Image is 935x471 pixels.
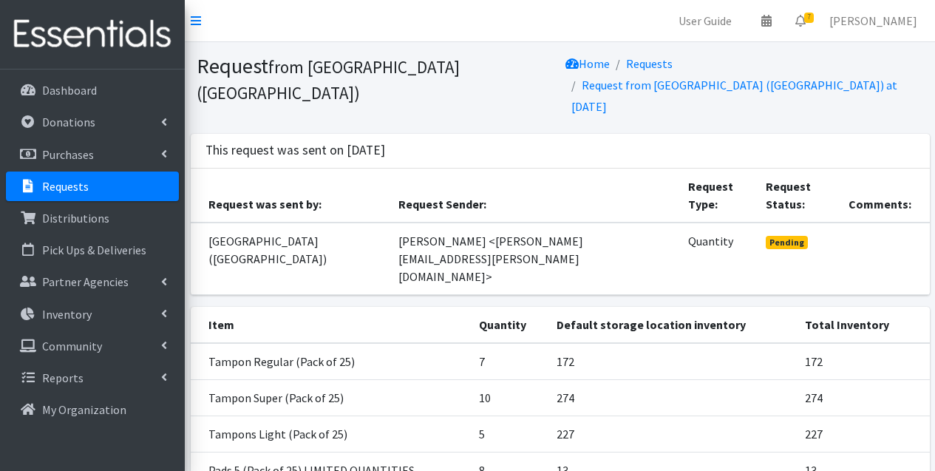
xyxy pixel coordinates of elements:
[191,343,470,380] td: Tampon Regular (Pack of 25)
[6,267,179,297] a: Partner Agencies
[470,416,548,452] td: 5
[42,339,102,353] p: Community
[6,363,179,393] a: Reports
[571,78,897,114] a: Request from [GEOGRAPHIC_DATA] ([GEOGRAPHIC_DATA]) at [DATE]
[42,179,89,194] p: Requests
[6,140,179,169] a: Purchases
[42,147,94,162] p: Purchases
[191,169,390,223] th: Request was sent by:
[6,235,179,265] a: Pick Ups & Deliveries
[548,343,796,380] td: 172
[796,343,929,380] td: 172
[470,379,548,416] td: 10
[42,115,95,129] p: Donations
[796,416,929,452] td: 227
[667,6,744,35] a: User Guide
[42,83,97,98] p: Dashboard
[548,416,796,452] td: 227
[6,10,179,59] img: HumanEssentials
[796,379,929,416] td: 274
[390,223,679,295] td: [PERSON_NAME] <[PERSON_NAME][EMAIL_ADDRESS][PERSON_NAME][DOMAIN_NAME]>
[548,379,796,416] td: 274
[6,75,179,105] a: Dashboard
[191,307,470,343] th: Item
[205,143,385,158] h3: This request was sent on [DATE]
[191,223,390,295] td: [GEOGRAPHIC_DATA] ([GEOGRAPHIC_DATA])
[679,223,758,295] td: Quantity
[840,169,929,223] th: Comments:
[6,172,179,201] a: Requests
[796,307,929,343] th: Total Inventory
[804,13,814,23] span: 7
[191,379,470,416] td: Tampon Super (Pack of 25)
[6,107,179,137] a: Donations
[6,331,179,361] a: Community
[42,243,146,257] p: Pick Ups & Deliveries
[548,307,796,343] th: Default storage location inventory
[390,169,679,223] th: Request Sender:
[42,274,129,289] p: Partner Agencies
[679,169,758,223] th: Request Type:
[6,299,179,329] a: Inventory
[817,6,929,35] a: [PERSON_NAME]
[197,56,460,104] small: from [GEOGRAPHIC_DATA] ([GEOGRAPHIC_DATA])
[766,236,808,249] span: Pending
[42,370,84,385] p: Reports
[6,203,179,233] a: Distributions
[42,402,126,417] p: My Organization
[470,307,548,343] th: Quantity
[626,56,673,71] a: Requests
[757,169,840,223] th: Request Status:
[42,307,92,322] p: Inventory
[6,395,179,424] a: My Organization
[565,56,610,71] a: Home
[42,211,109,226] p: Distributions
[470,343,548,380] td: 7
[191,416,470,452] td: Tampons Light (Pack of 25)
[197,53,555,104] h1: Request
[783,6,817,35] a: 7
